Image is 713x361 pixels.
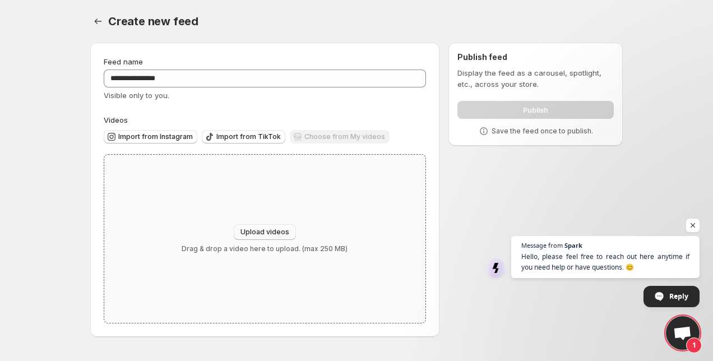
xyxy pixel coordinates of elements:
span: Message from [521,242,563,248]
p: Save the feed once to publish. [492,127,593,136]
span: Visible only to you. [104,91,169,100]
button: Import from TikTok [202,130,285,144]
div: Open chat [666,316,700,350]
button: Import from Instagram [104,130,197,144]
h2: Publish feed [457,52,614,63]
span: Feed name [104,57,143,66]
span: Reply [669,286,688,306]
button: Settings [90,13,106,29]
span: Upload videos [240,228,289,237]
span: Hello, please feel free to reach out here anytime if you need help or have questions. 😊 [521,251,689,272]
span: Create new feed [108,15,198,28]
span: Import from Instagram [118,132,193,141]
p: Drag & drop a video here to upload. (max 250 MB) [182,244,348,253]
span: 1 [686,337,702,353]
p: Display the feed as a carousel, spotlight, etc., across your store. [457,67,614,90]
button: Upload videos [234,224,296,240]
span: Import from TikTok [216,132,281,141]
span: Videos [104,115,128,124]
span: Spark [564,242,582,248]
